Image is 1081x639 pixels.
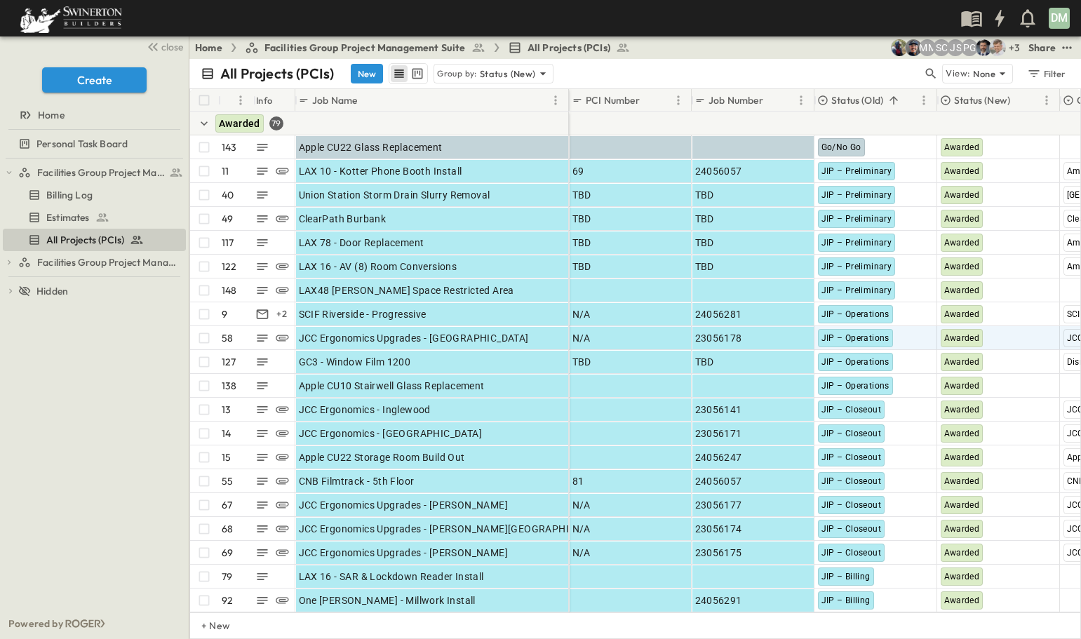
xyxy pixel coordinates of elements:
[695,236,714,250] span: TBD
[975,39,992,56] img: Saul Zepeda (saul.zepeda@swinerton.com)
[821,548,882,558] span: JIP – Closeout
[821,190,892,200] span: JIP – Preliminary
[480,67,536,81] p: Status (New)
[38,108,65,122] span: Home
[709,93,763,107] p: Job Number
[572,355,591,369] span: TBD
[944,333,980,343] span: Awarded
[1028,41,1056,55] div: Share
[37,255,180,269] span: Facilities Group Project Management Suite (Copy)
[572,546,591,560] span: N/A
[1047,6,1071,30] button: DM
[821,476,882,486] span: JIP – Closeout
[437,67,477,81] p: Group by:
[299,188,490,202] span: Union Station Storm Drain Slurry Removal
[821,500,882,510] span: JIP – Closeout
[18,163,183,182] a: Facilities Group Project Management Suite
[821,333,889,343] span: JIP – Operations
[944,190,980,200] span: Awarded
[299,283,514,297] span: LAX48 [PERSON_NAME] Space Restricted Area
[961,39,978,56] div: Pat Gil (pgil@swinerton.com)
[222,450,231,464] p: 15
[905,39,922,56] img: Mark Sotelo (mark.sotelo@swinerton.com)
[36,284,68,298] span: Hidden
[222,236,234,250] p: 117
[222,474,233,488] p: 55
[222,307,227,321] p: 9
[3,105,183,125] a: Home
[245,41,485,55] a: Facilities Group Project Management Suite
[695,355,714,369] span: TBD
[299,474,415,488] span: CNB Filmtrack - 5th Floor
[299,355,411,369] span: GC3 - Window Film 1200
[222,522,233,536] p: 68
[891,39,908,56] img: Joshua Whisenant (josh@tryroger.com)
[946,66,970,81] p: View:
[3,230,183,250] a: All Projects (PCIs)
[195,41,222,55] a: Home
[222,593,233,607] p: 92
[264,41,466,55] span: Facilities Group Project Management Suite
[222,331,233,345] p: 58
[36,137,128,151] span: Personal Task Board
[572,307,591,321] span: N/A
[201,619,210,633] p: + New
[299,236,424,250] span: LAX 78 - Door Replacement
[299,307,427,321] span: SCIF Riverside - Progressive
[299,379,485,393] span: Apple CU10 Stairwell Glass Replacement
[222,426,231,440] p: 14
[269,116,283,130] div: 79
[528,41,610,55] span: All Projects (PCIs)
[572,212,591,226] span: TBD
[18,253,183,272] a: Facilities Group Project Management Suite (Copy)
[954,93,1010,107] p: Status (New)
[299,331,529,345] span: JCC Ergonomics Upgrades - [GEOGRAPHIC_DATA]
[944,285,980,295] span: Awarded
[46,188,93,202] span: Billing Log
[821,166,892,176] span: JIP – Preliminary
[821,524,882,534] span: JIP – Closeout
[572,236,591,250] span: TBD
[944,381,980,391] span: Awarded
[161,40,183,54] span: close
[256,81,273,120] div: Info
[299,140,443,154] span: Apple CU22 Glass Replacement
[222,188,234,202] p: 40
[944,142,980,152] span: Awarded
[572,188,591,202] span: TBD
[821,285,892,295] span: JIP – Preliminary
[1009,41,1023,55] p: + 3
[989,39,1006,56] img: Aaron Anderson (aaron.anderson@swinerton.com)
[944,524,980,534] span: Awarded
[42,67,147,93] button: Create
[312,93,357,107] p: Job Name
[572,331,591,345] span: N/A
[3,229,186,251] div: All Projects (PCIs)test
[695,522,742,536] span: 23056174
[232,92,249,109] button: Menu
[695,403,742,417] span: 23056141
[219,118,260,129] span: Awarded
[299,426,483,440] span: JCC Ergonomics - [GEOGRAPHIC_DATA]
[944,405,980,415] span: Awarded
[3,206,186,229] div: Estimatestest
[1026,66,1066,81] div: Filter
[695,260,714,274] span: TBD
[695,546,742,560] span: 23056175
[222,355,236,369] p: 127
[695,331,742,345] span: 23056178
[224,93,239,108] button: Sort
[222,570,232,584] p: 79
[944,548,980,558] span: Awarded
[222,260,237,274] p: 122
[299,522,607,536] span: JCC Ergonomics Upgrades - [PERSON_NAME][GEOGRAPHIC_DATA]
[3,133,186,155] div: Personal Task Boardtest
[643,93,658,108] button: Sort
[695,212,714,226] span: TBD
[821,429,882,438] span: JIP – Closeout
[46,210,90,224] span: Estimates
[299,212,387,226] span: ClearPath Burbank
[944,166,980,176] span: Awarded
[299,450,465,464] span: Apple CU22 Storage Room Build Out
[944,596,980,605] span: Awarded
